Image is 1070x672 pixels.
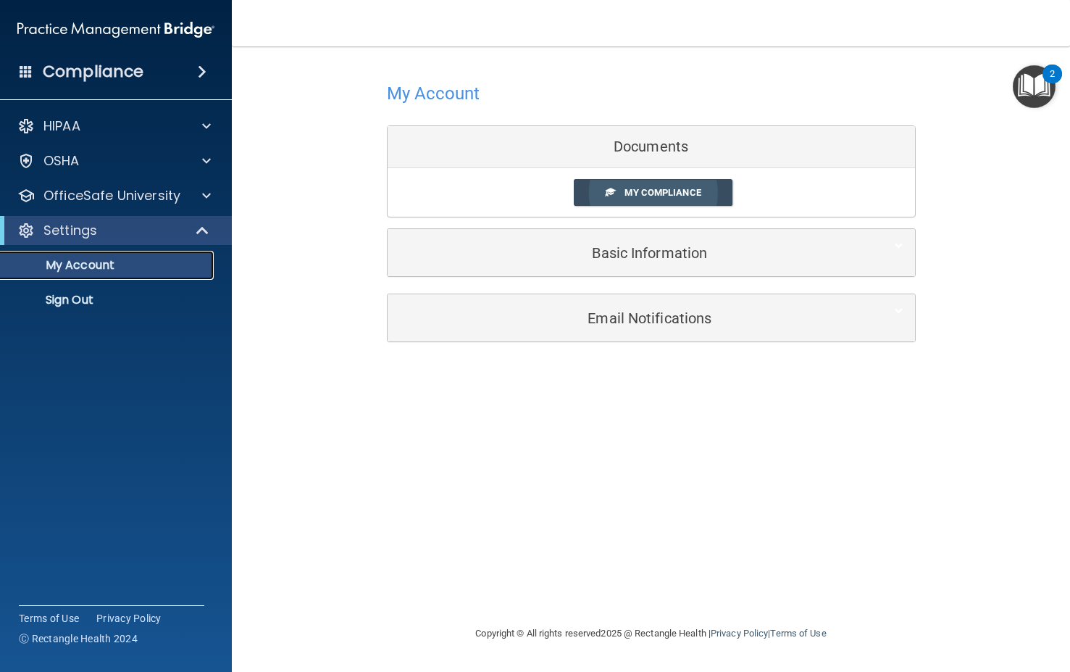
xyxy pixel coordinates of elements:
iframe: Drift Widget Chat Controller [819,569,1053,627]
p: OSHA [43,152,80,170]
h5: Email Notifications [398,310,860,326]
div: Documents [388,126,915,168]
h4: My Account [387,84,480,103]
p: Settings [43,222,97,239]
a: OSHA [17,152,211,170]
a: OfficeSafe University [17,187,211,204]
a: Email Notifications [398,302,904,334]
img: PMB logo [17,15,214,44]
a: Basic Information [398,236,904,269]
a: Terms of Use [19,611,79,626]
a: Settings [17,222,210,239]
a: HIPAA [17,117,211,135]
span: My Compliance [624,187,701,198]
a: Terms of Use [770,628,826,639]
button: Open Resource Center, 2 new notifications [1013,65,1056,108]
p: Sign Out [9,293,207,307]
p: OfficeSafe University [43,187,180,204]
h4: Compliance [43,62,143,82]
p: My Account [9,258,207,273]
a: Privacy Policy [711,628,768,639]
span: Ⓒ Rectangle Health 2024 [19,631,138,646]
h5: Basic Information [398,245,860,261]
a: Privacy Policy [96,611,162,626]
div: Copyright © All rights reserved 2025 @ Rectangle Health | | [387,610,916,657]
div: 2 [1050,74,1055,93]
p: HIPAA [43,117,80,135]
